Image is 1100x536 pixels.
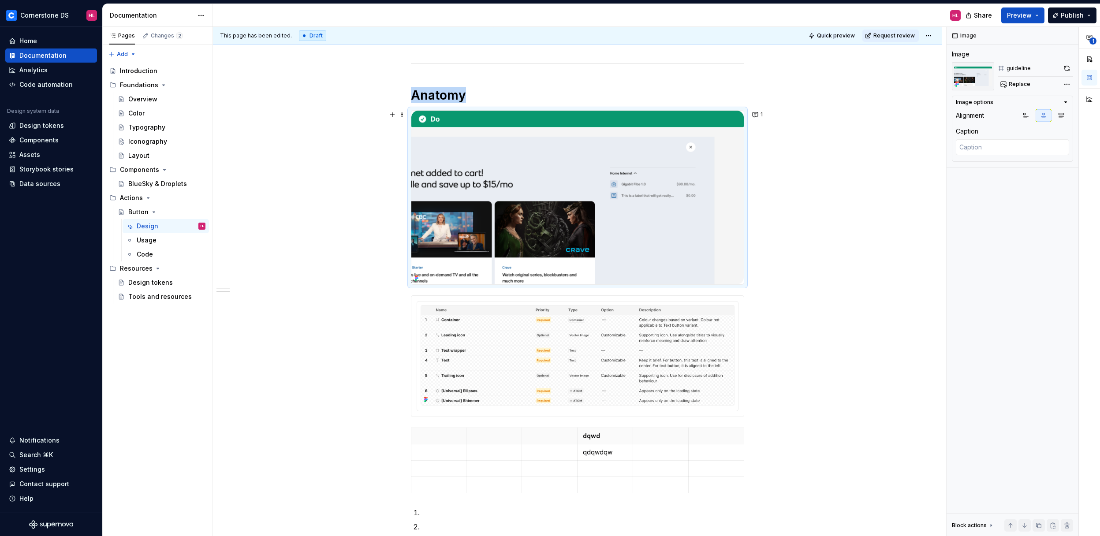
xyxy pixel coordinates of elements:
div: Alignment [956,111,984,120]
button: Search ⌘K [5,448,97,462]
div: Layout [128,151,149,160]
img: c3019341-c077-43c8-8ea9-c5cf61c45a31.png [6,10,17,21]
button: Publish [1048,7,1096,23]
div: HL [952,12,958,19]
a: Usage [123,233,209,247]
div: Overview [128,95,157,104]
div: Contact support [19,480,69,488]
div: Tools and resources [128,292,192,301]
span: Publish [1061,11,1084,20]
a: Tools and resources [114,290,209,304]
button: Replace [998,78,1034,90]
div: Foundations [106,78,209,92]
div: Analytics [19,66,48,74]
div: Code [137,250,153,259]
a: Data sources [5,177,97,191]
p: dqwd [583,432,627,440]
div: HL [201,222,204,231]
button: Image options [956,99,1069,106]
button: Share [961,7,998,23]
div: Search ⌘K [19,450,53,459]
div: Iconography [128,137,167,146]
a: Color [114,106,209,120]
div: Page tree [106,64,209,304]
a: Code automation [5,78,97,92]
div: Block actions [952,522,987,529]
div: Draft [299,30,326,41]
img: 452cf2cf-1f88-4605-a3d4-f389da7e124b.png [952,62,994,90]
span: This page has been edited. [220,32,292,39]
div: Button [128,208,149,216]
div: Resources [106,261,209,275]
button: Add [106,48,139,60]
span: 1 [1089,37,1096,45]
div: Pages [109,32,135,39]
a: Analytics [5,63,97,77]
div: Design tokens [128,278,173,287]
div: Image options [956,99,993,106]
div: Block actions [952,519,995,532]
span: Preview [1007,11,1032,20]
a: Overview [114,92,209,106]
a: BlueSky & Droplets [114,177,209,191]
div: BlueSky & Droplets [128,179,187,188]
span: Share [974,11,992,20]
div: Design [137,222,158,231]
a: Design tokens [114,275,209,290]
button: Cornerstone DSHL [2,6,101,25]
span: 2 [176,32,183,39]
div: Changes [151,32,183,39]
div: Caption [956,127,978,136]
a: Typography [114,120,209,134]
span: Quick preview [817,32,855,39]
a: Storybook stories [5,162,97,176]
p: qdqwdqw [583,448,627,457]
div: Resources [120,264,153,273]
svg: Supernova Logo [29,520,73,529]
div: Components [19,136,59,145]
div: Components [120,165,159,174]
div: Assets [19,150,40,159]
div: Data sources [19,179,60,188]
div: Documentation [19,51,67,60]
img: 452cf2cf-1f88-4605-a3d4-f389da7e124b.png [411,111,744,284]
span: Request review [873,32,915,39]
div: Help [19,494,34,503]
span: Add [117,51,128,58]
h1: Anatomy [411,87,744,103]
div: Storybook stories [19,165,74,174]
a: Code [123,247,209,261]
button: Preview [1001,7,1044,23]
span: 1 [761,111,763,118]
button: Contact support [5,477,97,491]
div: Actions [120,194,143,202]
button: Request review [862,30,919,42]
div: Components [106,163,209,177]
button: Quick preview [806,30,859,42]
a: Documentation [5,48,97,63]
div: Introduction [120,67,157,75]
div: Actions [106,191,209,205]
div: Design system data [7,108,59,115]
a: Design tokens [5,119,97,133]
div: Cornerstone DS [20,11,69,20]
a: DesignHL [123,219,209,233]
span: Replace [1009,81,1030,88]
a: Settings [5,462,97,476]
div: Settings [19,465,45,474]
a: Iconography [114,134,209,149]
a: Assets [5,148,97,162]
div: Foundations [120,81,158,89]
button: Notifications [5,433,97,447]
div: Code automation [19,80,73,89]
a: Button [114,205,209,219]
a: Introduction [106,64,209,78]
div: Image [952,50,969,59]
div: HL [89,12,95,19]
div: Color [128,109,145,118]
div: Documentation [110,11,193,20]
div: guideline [1007,65,1031,72]
a: Layout [114,149,209,163]
div: Typography [128,123,165,132]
